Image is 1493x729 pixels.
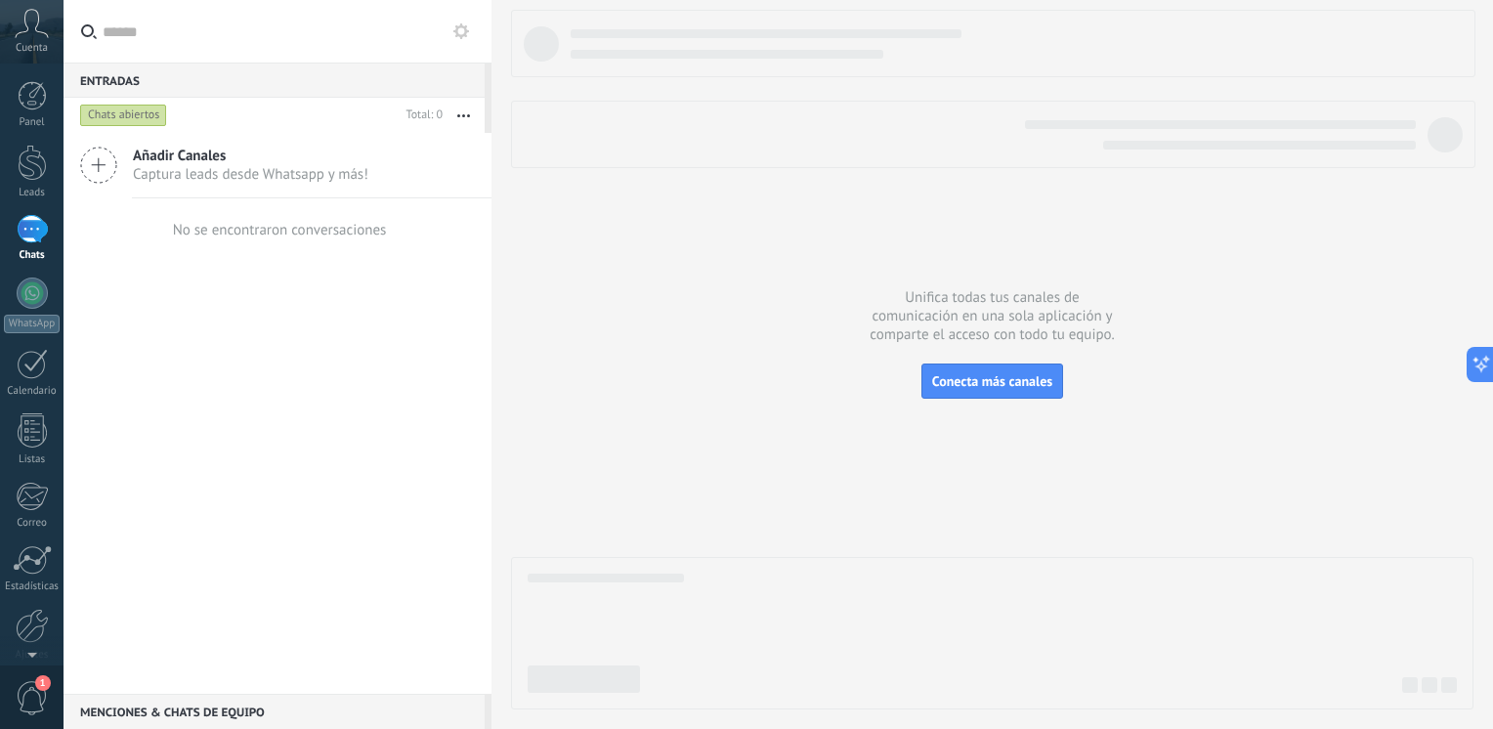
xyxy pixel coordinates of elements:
[399,106,443,125] div: Total: 0
[35,675,51,691] span: 1
[443,98,485,133] button: Más
[4,385,61,398] div: Calendario
[16,42,48,55] span: Cuenta
[4,453,61,466] div: Listas
[4,249,61,262] div: Chats
[4,517,61,530] div: Correo
[932,372,1052,390] span: Conecta más canales
[4,187,61,199] div: Leads
[133,165,368,184] span: Captura leads desde Whatsapp y más!
[64,63,485,98] div: Entradas
[80,104,167,127] div: Chats abiertos
[921,364,1063,399] button: Conecta más canales
[4,116,61,129] div: Panel
[4,315,60,333] div: WhatsApp
[133,147,368,165] span: Añadir Canales
[173,221,387,239] div: No se encontraron conversaciones
[64,694,485,729] div: Menciones & Chats de equipo
[4,580,61,593] div: Estadísticas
